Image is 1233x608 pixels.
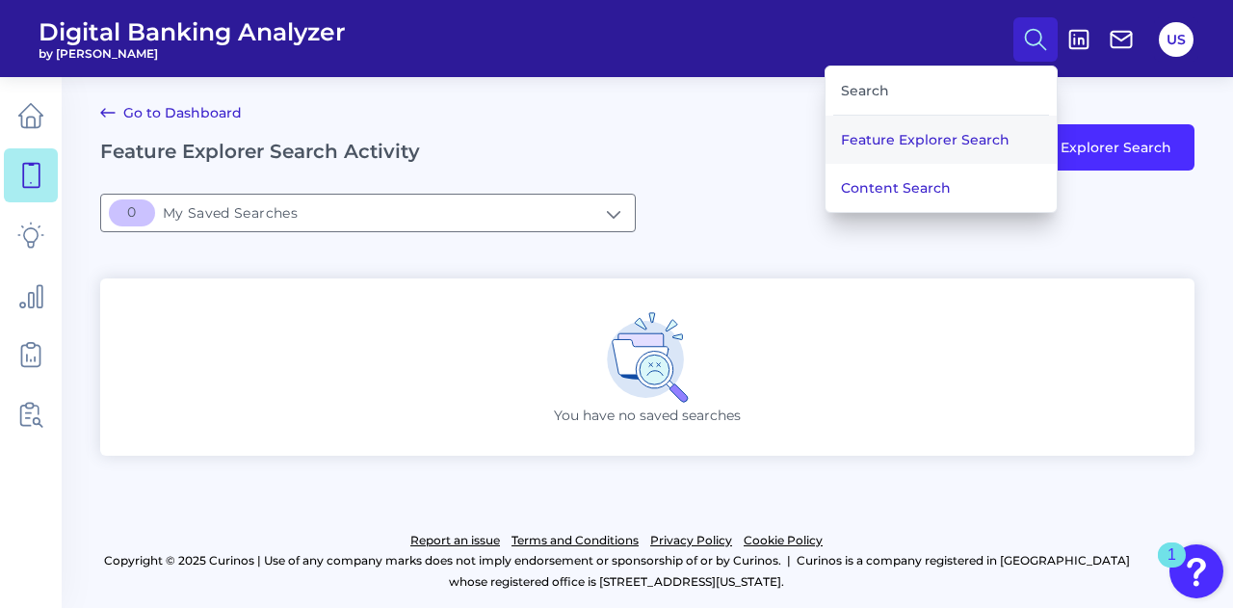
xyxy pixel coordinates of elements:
div: 1 [1167,555,1176,580]
a: Cookie Policy [744,530,823,551]
a: Report an issue [410,530,500,551]
div: Search [833,66,1049,116]
p: Curinos is a company registered in [GEOGRAPHIC_DATA] whose registered office is [STREET_ADDRESS][... [449,553,1130,589]
button: Feature Explorer Search [953,124,1194,171]
a: Privacy Policy [650,530,732,551]
a: Go to Dashboard [100,101,242,124]
button: US [1159,22,1194,57]
button: Content Search [826,164,1057,212]
span: Feature Explorer Search [1003,140,1171,155]
h2: Feature Explorer Search Activity [100,140,420,163]
button: Feature Explorer Search [826,116,1057,164]
span: Digital Banking Analyzer [39,17,346,46]
span: by [PERSON_NAME] [39,46,346,61]
button: Open Resource Center, 1 new notification [1169,544,1223,598]
div: You have no saved searches [100,278,1194,456]
p: Copyright © 2025 Curinos | Use of any company marks does not imply endorsement or sponsorship of ... [104,553,781,568]
a: Terms and Conditions [512,530,639,551]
